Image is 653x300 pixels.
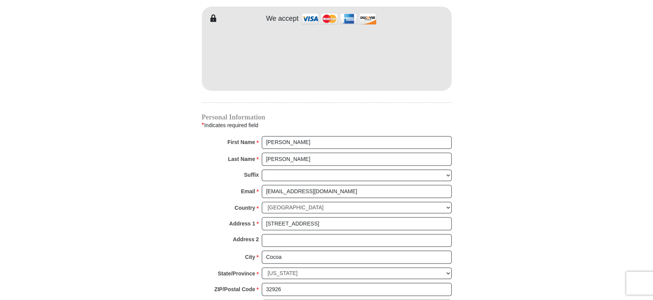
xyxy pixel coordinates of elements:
img: credit cards accepted [301,10,377,27]
strong: City [245,252,255,262]
strong: State/Province [218,268,255,279]
div: Indicates required field [202,120,452,130]
strong: Address 1 [229,218,255,229]
strong: Address 2 [233,234,259,245]
strong: Country [234,202,255,213]
strong: First Name [228,137,255,148]
strong: Last Name [228,154,255,164]
strong: Email [241,186,255,197]
strong: ZIP/Postal Code [214,284,255,295]
h4: We accept [266,15,299,23]
strong: Suffix [244,169,259,180]
h4: Personal Information [202,114,452,120]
